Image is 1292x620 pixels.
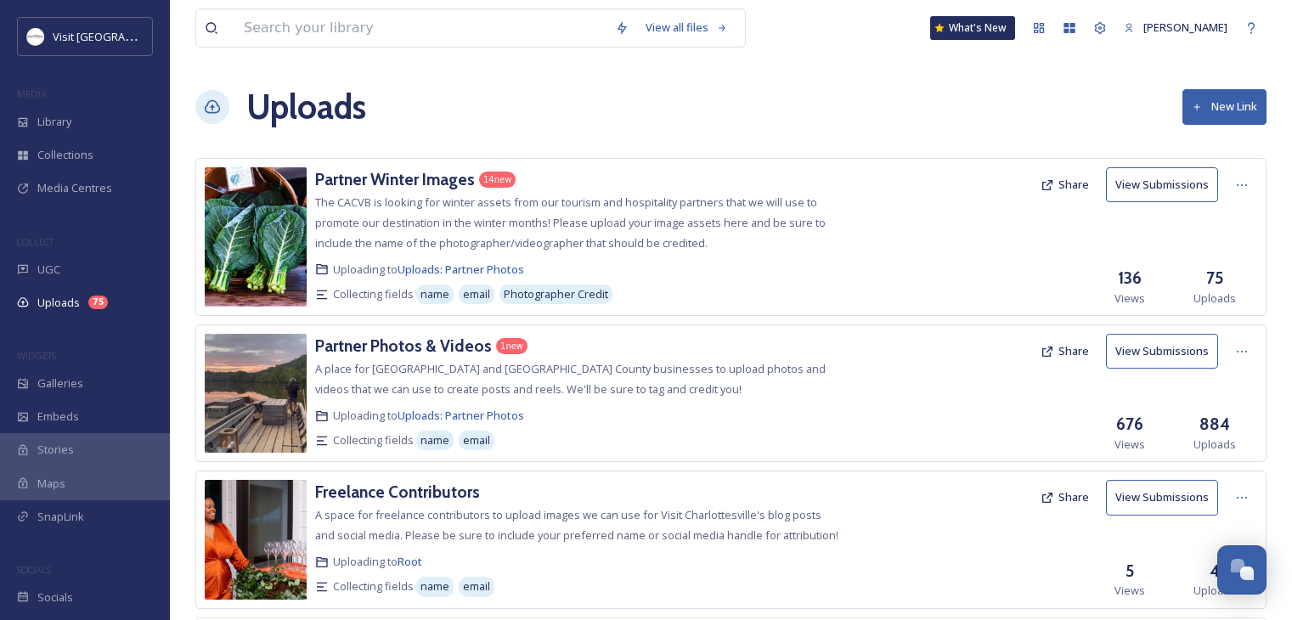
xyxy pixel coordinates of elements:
span: Media Centres [37,180,112,196]
span: name [420,286,449,302]
span: Uploads [1193,290,1236,307]
span: Embeds [37,409,79,425]
span: Collecting fields [333,286,414,302]
button: View Submissions [1106,334,1218,369]
span: Visit [GEOGRAPHIC_DATA] [53,28,184,44]
h3: 136 [1118,266,1142,290]
h3: 884 [1199,412,1230,437]
a: [PERSON_NAME] [1115,11,1236,44]
span: Stories [37,442,74,458]
button: Share [1032,168,1097,201]
button: Share [1032,335,1097,368]
span: Socials [37,589,73,606]
a: Root [398,554,422,569]
div: 14 new [479,172,516,188]
div: 1 new [496,338,528,354]
span: Uploading to [333,262,524,278]
span: A place for [GEOGRAPHIC_DATA] and [GEOGRAPHIC_DATA] County businesses to upload photos and videos... [315,361,826,397]
span: Views [1114,437,1145,453]
span: Library [37,114,71,130]
button: New Link [1182,89,1267,124]
span: Uploading to [333,554,422,570]
button: View Submissions [1106,167,1218,202]
span: email [463,286,490,302]
img: c0b80b1c-daf2-412a-9803-2e04dd5cf720.jpg [205,480,307,599]
h3: 5 [1126,559,1134,583]
h3: 676 [1116,412,1143,437]
span: Uploads [37,295,80,311]
a: Partner Photos & Videos [315,334,492,358]
h3: Freelance Contributors [315,482,480,502]
img: 69bce506-145d-4c3b-a239-36ac3de513c7.jpg [205,167,307,307]
span: A space for freelance contributors to upload images we can use for Visit Charlottesville's blog p... [315,507,838,543]
span: Uploads [1193,437,1236,453]
span: Uploading to [333,408,524,424]
img: f73f7e08-9764-4bd5-a742-be8636258138.jpg [205,334,307,453]
span: Collecting fields [333,432,414,448]
span: WIDGETS [17,349,56,362]
a: Freelance Contributors [315,480,480,504]
img: Circle%20Logo.png [27,28,44,45]
h3: 4 [1210,559,1220,583]
button: View Submissions [1106,480,1218,515]
a: Uploads: Partner Photos [398,408,524,423]
span: [PERSON_NAME] [1143,20,1227,35]
span: name [420,432,449,448]
span: Galleries [37,375,83,392]
a: View Submissions [1106,334,1227,369]
span: Maps [37,476,65,492]
a: What's New [930,16,1015,40]
button: Open Chat [1217,545,1267,595]
a: Uploads: Partner Photos [398,262,524,277]
span: SnapLink [37,509,84,525]
span: Uploads [1193,583,1236,599]
h3: 75 [1206,266,1223,290]
span: name [420,578,449,595]
span: The CACVB is looking for winter assets from our tourism and hospitality partners that we will use... [315,194,826,251]
h3: Partner Photos & Videos [315,335,492,356]
span: Photographer Credit [504,286,608,302]
span: UGC [37,262,60,278]
a: Partner Winter Images [315,167,475,192]
span: Views [1114,290,1145,307]
span: SOCIALS [17,563,51,576]
span: email [463,578,490,595]
span: Views [1114,583,1145,599]
div: 75 [88,296,108,309]
a: View Submissions [1106,167,1227,202]
span: MEDIA [17,87,47,100]
a: Uploads [246,82,366,132]
input: Search your library [235,9,607,47]
a: View all files [637,11,736,44]
h3: Partner Winter Images [315,169,475,189]
span: Collecting fields [333,578,414,595]
span: COLLECT [17,235,54,248]
a: View Submissions [1106,480,1227,515]
span: email [463,432,490,448]
button: Share [1032,481,1097,514]
span: Collections [37,147,93,163]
